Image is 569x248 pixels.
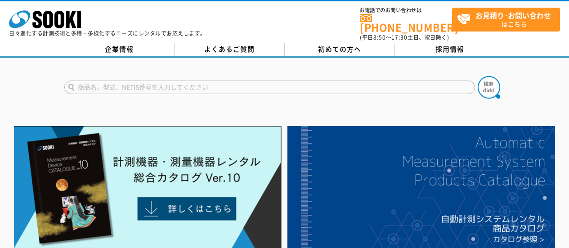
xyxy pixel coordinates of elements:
[285,43,395,56] a: 初めての方へ
[360,14,452,32] a: [PHONE_NUMBER]
[475,10,551,21] strong: お見積り･お問い合わせ
[175,43,285,56] a: よくあるご質問
[457,8,560,31] span: はこちら
[395,43,505,56] a: 採用情報
[360,33,449,41] span: (平日 ～ 土日、祝日除く)
[64,43,175,56] a: 企業情報
[318,44,361,54] span: 初めての方へ
[391,33,408,41] span: 17:30
[9,31,206,36] p: 日々進化する計測技術と多種・多様化するニーズにレンタルでお応えします。
[478,76,500,99] img: btn_search.png
[64,81,475,94] input: 商品名、型式、NETIS番号を入力してください
[452,8,560,32] a: お見積り･お問い合わせはこちら
[373,33,386,41] span: 8:50
[360,8,452,13] span: お電話でのお問い合わせは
